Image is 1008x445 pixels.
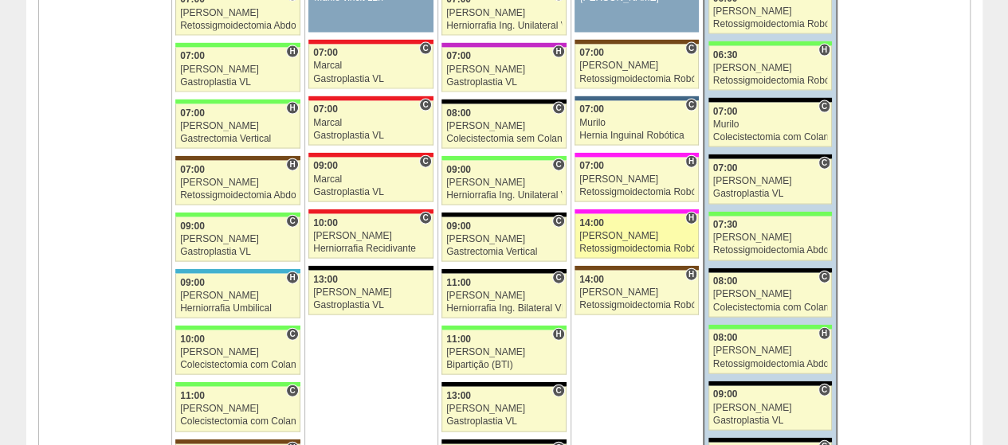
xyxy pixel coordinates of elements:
[441,269,566,274] div: Key: Blanc
[286,45,298,58] span: Hospital
[446,390,471,401] span: 13:00
[708,268,832,273] div: Key: Blanc
[579,160,604,171] span: 07:00
[708,217,832,261] a: 07:30 [PERSON_NAME] Retossigmoidectomia Abdominal VL
[713,403,828,413] div: [PERSON_NAME]
[313,187,429,197] div: Gastroplastia VL
[446,64,562,75] div: [PERSON_NAME]
[446,360,562,370] div: Bipartição (BTI)
[286,158,298,171] span: Hospital
[180,190,296,201] div: Retossigmoidectomia Abdominal VL
[713,132,828,142] div: Colecistectomia com Colangiografia VL
[180,64,296,75] div: [PERSON_NAME]
[818,157,830,170] span: Consultório
[175,387,300,431] a: C 11:00 [PERSON_NAME] Colecistectomia com Colangiografia VL
[446,50,471,61] span: 07:00
[713,359,828,369] div: Retossigmoidectomia Abdominal VL
[441,48,566,92] a: H 07:00 [PERSON_NAME] Gastroplastia VL
[708,98,832,103] div: Key: Blanc
[713,119,828,130] div: Murilo
[175,330,300,375] a: C 10:00 [PERSON_NAME] Colecistectomia com Colangiografia VL
[308,209,433,214] div: Key: Assunção
[441,161,566,205] a: C 09:00 [PERSON_NAME] Herniorrafia Ing. Unilateral VL
[175,439,300,444] div: Key: Santa Joana
[446,178,562,188] div: [PERSON_NAME]
[180,134,296,144] div: Gastrectomia Vertical
[308,271,433,315] a: 13:00 [PERSON_NAME] Gastroplastia VL
[419,212,431,224] span: Consultório
[579,61,694,71] div: [PERSON_NAME]
[313,118,429,128] div: Marcal
[685,212,697,224] span: Hospital
[818,44,830,57] span: Hospital
[446,291,562,301] div: [PERSON_NAME]
[180,164,205,175] span: 07:00
[419,99,431,111] span: Consultório
[441,330,566,375] a: H 11:00 [PERSON_NAME] Bipartição (BTI)
[175,156,300,161] div: Key: Santa Joana
[175,48,300,92] a: H 07:00 [PERSON_NAME] Gastroplastia VL
[446,164,471,175] span: 09:00
[713,106,738,117] span: 07:00
[575,45,699,89] a: C 07:00 [PERSON_NAME] Retossigmoidectomia Robótica
[175,326,300,330] div: Key: Brasil
[713,219,738,230] span: 07:30
[685,268,697,281] span: Hospital
[313,300,429,310] div: Gastroplastia VL
[685,99,697,111] span: Consultório
[713,332,738,343] span: 08:00
[713,289,828,299] div: [PERSON_NAME]
[313,231,429,241] div: [PERSON_NAME]
[180,178,296,188] div: [PERSON_NAME]
[713,245,828,256] div: Retossigmoidectomia Abdominal VL
[579,217,604,228] span: 14:00
[579,131,694,141] div: Hernia Inguinal Robótica
[579,231,694,241] div: [PERSON_NAME]
[708,41,832,46] div: Key: Brasil
[708,438,832,443] div: Key: Blanc
[313,47,338,58] span: 07:00
[313,103,338,115] span: 07:00
[446,277,471,288] span: 11:00
[446,303,562,314] div: Herniorrafia Ing. Bilateral VL
[446,121,562,131] div: [PERSON_NAME]
[713,388,738,400] span: 09:00
[713,189,828,199] div: Gastroplastia VL
[713,176,828,186] div: [PERSON_NAME]
[175,213,300,217] div: Key: Brasil
[708,159,832,204] a: C 07:00 [PERSON_NAME] Gastroplastia VL
[575,96,699,101] div: Key: São Luiz - Jabaquara
[446,221,471,232] span: 09:00
[313,217,338,228] span: 10:00
[180,121,296,131] div: [PERSON_NAME]
[308,101,433,146] a: C 07:00 Marcal Gastroplastia VL
[419,42,431,55] span: Consultório
[579,244,694,254] div: Retossigmoidectomia Robótica
[446,190,562,201] div: Herniorrafia Ing. Unilateral VL
[685,42,697,55] span: Consultório
[441,387,566,431] a: C 13:00 [PERSON_NAME] Gastroplastia VL
[446,334,471,345] span: 11:00
[579,274,604,285] span: 14:00
[552,45,564,58] span: Hospital
[552,328,564,341] span: Hospital
[441,326,566,330] div: Key: Brasil
[708,154,832,159] div: Key: Blanc
[441,104,566,149] a: C 08:00 [PERSON_NAME] Colecistectomia sem Colangiografia
[446,8,562,18] div: [PERSON_NAME]
[552,271,564,284] span: Consultório
[818,271,830,283] span: Consultório
[579,300,694,310] div: Retossigmoidectomia Robótica
[579,103,604,115] span: 07:00
[818,327,830,340] span: Hospital
[313,174,429,185] div: Marcal
[575,266,699,271] div: Key: Santa Joana
[713,63,828,73] div: [PERSON_NAME]
[579,187,694,197] div: Retossigmoidectomia Robótica
[575,209,699,214] div: Key: Pro Matre
[419,155,431,168] span: Consultório
[552,215,564,228] span: Consultório
[180,247,296,257] div: Gastroplastia VL
[180,334,205,345] span: 10:00
[579,74,694,84] div: Retossigmoidectomia Robótica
